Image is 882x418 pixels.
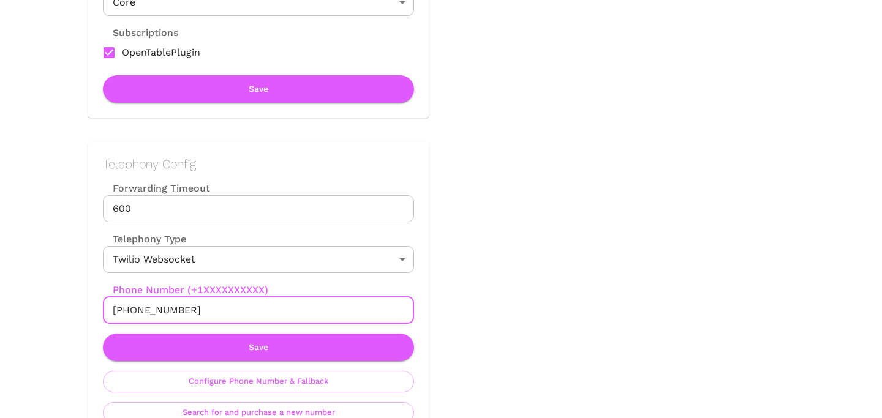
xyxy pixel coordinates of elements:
label: Subscriptions [103,26,178,40]
label: Phone Number (+1XXXXXXXXXX) [103,283,414,297]
label: Telephony Type [103,232,186,246]
div: Twilio Websocket [103,246,414,273]
h2: Telephony Config [103,157,414,171]
button: Save [103,334,414,361]
button: Configure Phone Number & Fallback [103,371,414,392]
span: OpenTablePlugin [122,45,200,60]
button: Save [103,75,414,103]
label: Forwarding Timeout [103,181,414,195]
